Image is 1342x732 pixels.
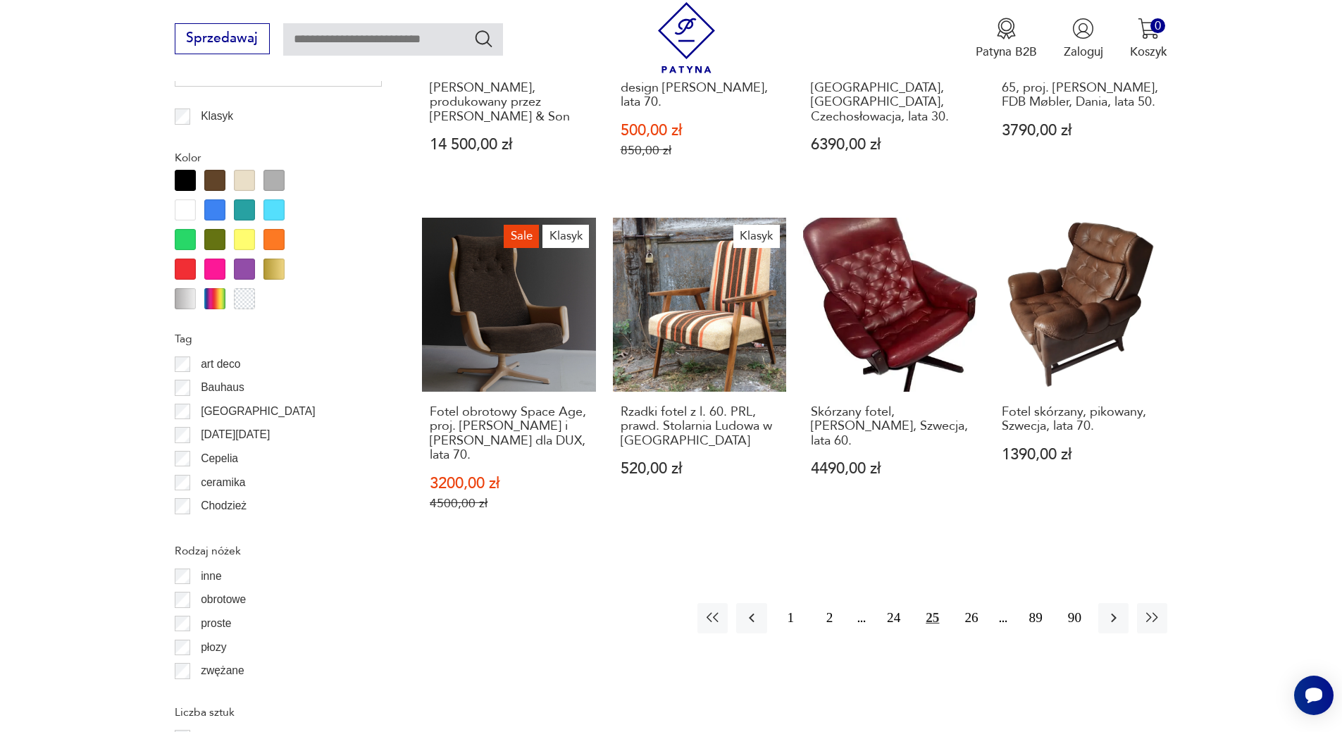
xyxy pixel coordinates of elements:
button: Sprzedawaj [175,23,270,54]
button: 26 [956,603,986,633]
p: proste [201,614,231,633]
p: art deco [201,355,240,373]
p: 4490,00 zł [811,461,969,476]
p: [GEOGRAPHIC_DATA] [201,402,315,421]
button: 25 [917,603,948,633]
h3: Fotel, proj. J. [GEOGRAPHIC_DATA], [GEOGRAPHIC_DATA], Czechosłowacja, lata 30. [811,66,969,124]
button: 89 [1021,603,1051,633]
p: Koszyk [1130,44,1167,60]
p: obrotowe [201,590,246,609]
h3: Skórzany fotel, [PERSON_NAME], Szwecja, lata 60. [811,405,969,448]
p: płozy [201,638,226,657]
p: Kolor [175,149,382,167]
a: Fotel skórzany, pikowany, Szwecja, lata 70.Fotel skórzany, pikowany, Szwecja, lata 70.1390,00 zł [994,218,1168,544]
a: Skórzany fotel, Gote Mobel, Szwecja, lata 60.Skórzany fotel, [PERSON_NAME], Szwecja, lata 60.4490... [803,218,977,544]
h3: Fotel skórzany, pikowany, Szwecja, lata 70. [1002,405,1160,434]
h3: Dębowy stołek, model J 65, proj. [PERSON_NAME], FDB Møbler, Dania, lata 50. [1002,66,1160,109]
a: Sprzedawaj [175,34,270,45]
p: Rodzaj nóżek [175,542,382,560]
p: Zaloguj [1064,44,1103,60]
p: zwężane [201,662,244,680]
p: Chodzież [201,497,247,515]
h3: Fotel obrotowy Space Age, proj. [PERSON_NAME] i [PERSON_NAME] dla DUX, lata 70. [430,405,588,463]
a: SaleKlasykFotel obrotowy Space Age, proj. Alf Svensson i Yngve Sandström dla DUX, lata 70.Fotel o... [422,218,596,544]
p: 500,00 zł [621,123,779,138]
p: 850,00 zł [621,143,779,158]
button: 2 [814,603,845,633]
button: Zaloguj [1064,18,1103,60]
p: Ćmielów [201,521,243,539]
img: Ikona koszyka [1138,18,1160,39]
p: 14 500,00 zł [430,137,588,152]
p: 4500,00 zł [430,496,588,511]
a: KlasykRzadki fotel z l. 60. PRL, prawd. Stolarnia Ludowa w PoznaniuRzadki fotel z l. 60. PRL, pra... [613,218,787,544]
p: 1390,00 zł [1002,447,1160,462]
img: Ikona medalu [995,18,1017,39]
p: [DATE][DATE] [201,426,270,444]
h3: Rzadki fotel z l. 60. PRL, prawd. Stolarnia Ludowa w [GEOGRAPHIC_DATA] [621,405,779,448]
p: Cepelia [201,449,238,468]
div: 0 [1150,18,1165,33]
img: Ikonka użytkownika [1072,18,1094,39]
p: inne [201,567,221,585]
img: Patyna - sklep z meblami i dekoracjami vintage [651,2,722,73]
p: 6390,00 zł [811,137,969,152]
p: Tag [175,330,382,348]
h3: Fotel CH28, proj. [PERSON_NAME], produkowany przez [PERSON_NAME] & Son [430,66,588,124]
button: 0Koszyk [1130,18,1167,60]
p: Bauhaus [201,378,244,397]
p: Klasyk [201,107,233,125]
p: 3200,00 zł [430,476,588,491]
h3: Fotel-[PERSON_NAME], design [PERSON_NAME], lata 70. [621,66,779,109]
button: Patyna B2B [976,18,1037,60]
p: ceramika [201,473,245,492]
button: Szukaj [473,28,494,49]
button: 24 [878,603,909,633]
a: Ikona medaluPatyna B2B [976,18,1037,60]
p: Liczba sztuk [175,703,382,721]
button: 1 [776,603,806,633]
p: 520,00 zł [621,461,779,476]
iframe: Smartsupp widget button [1294,676,1334,715]
p: Patyna B2B [976,44,1037,60]
p: 3790,00 zł [1002,123,1160,138]
button: 90 [1060,603,1090,633]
